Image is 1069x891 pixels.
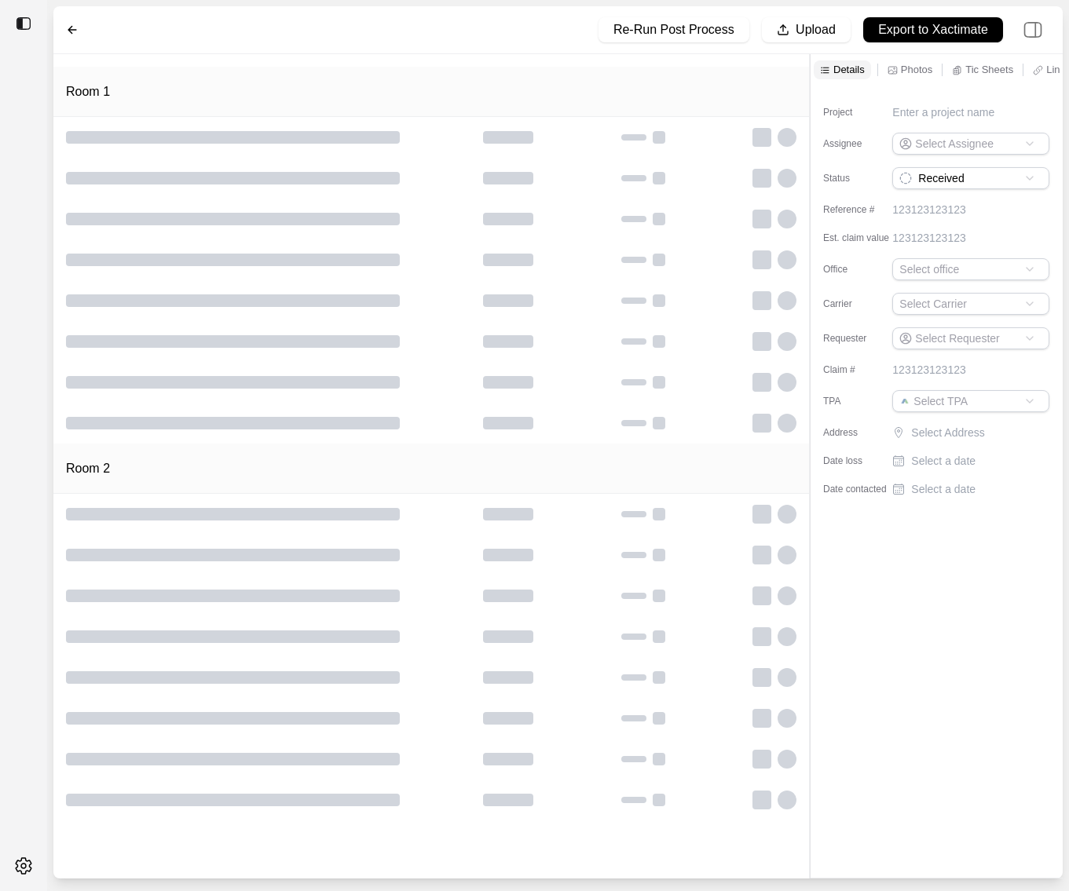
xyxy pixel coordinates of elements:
label: Status [823,172,902,184]
p: Details [833,63,865,76]
label: Claim # [823,363,902,376]
p: Photos [901,63,932,76]
label: Address [823,426,902,439]
label: Office [823,263,902,276]
label: Assignee [823,137,902,150]
img: right-panel.svg [1016,13,1050,47]
p: Re-Run Post Process [613,21,734,39]
label: Reference # [823,203,902,216]
h1: Room 1 [66,82,110,101]
p: Upload [796,21,836,39]
p: 123123123123 [892,362,965,378]
h1: Room 2 [66,459,110,478]
label: Date loss [823,455,902,467]
p: Tic Sheets [965,63,1013,76]
p: 123123123123 [892,230,965,246]
img: toggle sidebar [16,16,31,31]
label: Est. claim value [823,232,902,244]
p: Select a date [911,481,976,497]
p: Enter a project name [892,104,994,120]
label: TPA [823,395,902,407]
label: Project [823,106,902,119]
button: Upload [762,17,851,42]
label: Carrier [823,298,902,310]
p: Export to Xactimate [878,21,988,39]
button: Export to Xactimate [863,17,1003,42]
label: Date contacted [823,483,902,495]
label: Requester [823,332,902,345]
p: 123123123123 [892,202,965,217]
p: Select a date [911,453,976,469]
p: Select Address [911,425,1053,440]
button: Re-Run Post Process [599,17,749,42]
